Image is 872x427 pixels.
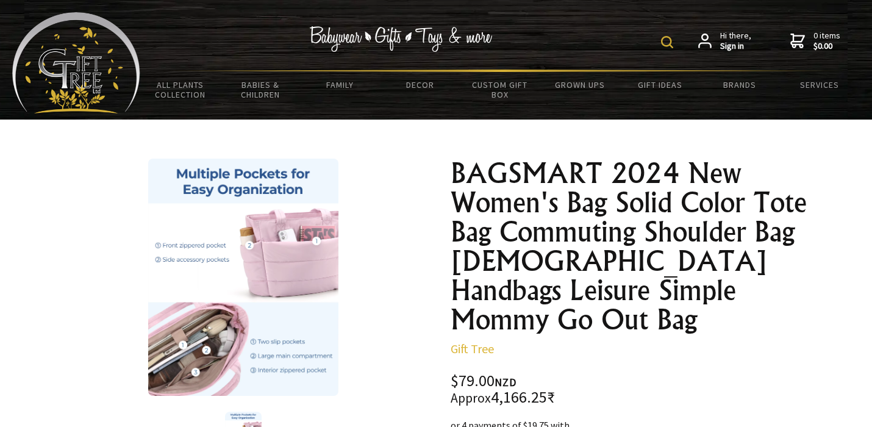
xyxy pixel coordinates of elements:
[309,26,492,52] img: Babywear - Gifts - Toys & more
[720,30,751,52] span: Hi there,
[451,159,807,334] h1: BAGSMART 2024 New Women's Bag Solid Color Tote Bag Commuting Shoulder Bag [DEMOGRAPHIC_DATA] Hand...
[620,72,700,98] a: Gift Ideas
[698,30,751,52] a: Hi there,Sign in
[661,36,673,48] img: product search
[300,72,380,98] a: Family
[495,375,516,389] span: NZD
[451,390,491,406] small: Approx
[780,72,860,98] a: Services
[140,72,220,107] a: All Plants Collection
[460,72,540,107] a: Custom Gift Box
[451,373,807,406] div: $79.00 4,166.25₹
[813,41,840,52] strong: $0.00
[790,30,840,52] a: 0 items$0.00
[451,341,494,356] a: Gift Tree
[380,72,460,98] a: Decor
[148,159,338,396] img: BAGSMART 2024 New Women's Bag Solid Color Tote Bag Commuting Shoulder Bag Female Handbags Leisure...
[720,41,751,52] strong: Sign in
[813,30,840,52] span: 0 items
[12,12,140,113] img: Babyware - Gifts - Toys and more...
[220,72,300,107] a: Babies & Children
[540,72,620,98] a: Grown Ups
[700,72,780,98] a: Brands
